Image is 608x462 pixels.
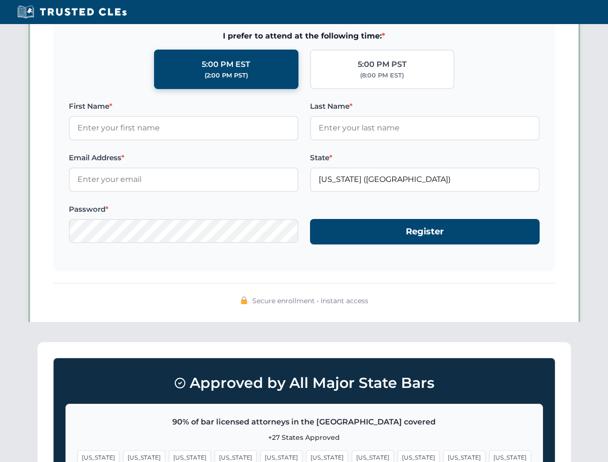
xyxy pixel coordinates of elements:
[360,71,404,80] div: (8:00 PM EST)
[69,167,298,192] input: Enter your email
[310,167,540,192] input: Florida (FL)
[69,116,298,140] input: Enter your first name
[310,152,540,164] label: State
[69,152,298,164] label: Email Address
[14,5,129,19] img: Trusted CLEs
[78,432,531,443] p: +27 States Approved
[240,296,248,304] img: 🔒
[310,116,540,140] input: Enter your last name
[358,58,407,71] div: 5:00 PM PST
[69,204,298,215] label: Password
[78,416,531,428] p: 90% of bar licensed attorneys in the [GEOGRAPHIC_DATA] covered
[310,101,540,112] label: Last Name
[69,30,540,42] span: I prefer to attend at the following time:
[205,71,248,80] div: (2:00 PM PST)
[310,219,540,244] button: Register
[69,101,298,112] label: First Name
[252,295,368,306] span: Secure enrollment • Instant access
[65,370,543,396] h3: Approved by All Major State Bars
[202,58,250,71] div: 5:00 PM EST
